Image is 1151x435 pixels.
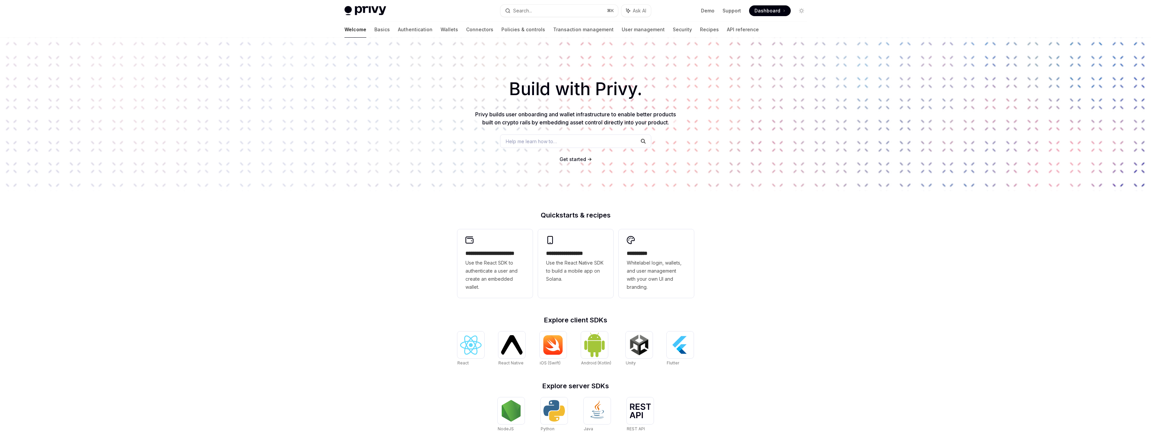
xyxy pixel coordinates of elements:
[727,22,759,38] a: API reference
[700,22,719,38] a: Recipes
[754,7,780,14] span: Dashboard
[584,332,605,357] img: Android (Kotlin)
[667,360,679,365] span: Flutter
[540,360,561,365] span: iOS (Swift)
[501,335,523,354] img: React Native
[498,397,525,432] a: NodeJSNodeJS
[538,229,613,298] a: **** **** **** ***Use the React Native SDK to build a mobile app on Solana.
[669,334,691,356] img: Flutter
[560,156,586,162] span: Get started
[465,259,525,291] span: Use the React SDK to authenticate a user and create an embedded wallet.
[498,426,514,431] span: NodeJS
[626,360,636,365] span: Unity
[619,229,694,298] a: **** *****Whitelabel login, wallets, and user management with your own UI and branding.
[673,22,692,38] a: Security
[796,5,807,16] button: Toggle dark mode
[498,331,525,366] a: React NativeReact Native
[513,7,532,15] div: Search...
[607,8,614,13] span: ⌘ K
[457,331,484,366] a: ReactReact
[344,22,366,38] a: Welcome
[629,403,651,418] img: REST API
[374,22,390,38] a: Basics
[457,212,694,219] h2: Quickstarts & recipes
[621,5,651,17] button: Ask AI
[498,360,524,365] span: React Native
[581,331,611,366] a: Android (Kotlin)Android (Kotlin)
[667,331,694,366] a: FlutterFlutter
[701,7,714,14] a: Demo
[457,383,694,389] h2: Explore server SDKs
[584,426,593,431] span: Java
[398,22,433,38] a: Authentication
[628,334,650,356] img: Unity
[541,426,554,431] span: Python
[457,317,694,323] h2: Explore client SDKs
[622,22,665,38] a: User management
[546,259,605,283] span: Use the React Native SDK to build a mobile app on Solana.
[553,22,614,38] a: Transaction management
[506,138,557,145] span: Help me learn how to…
[627,397,654,432] a: REST APIREST API
[500,5,618,17] button: Search...⌘K
[466,22,493,38] a: Connectors
[542,335,564,355] img: iOS (Swift)
[541,397,568,432] a: PythonPython
[475,111,676,126] span: Privy builds user onboarding and wallet infrastructure to enable better products built on crypto ...
[501,22,545,38] a: Policies & controls
[584,397,611,432] a: JavaJava
[441,22,458,38] a: Wallets
[626,331,653,366] a: UnityUnity
[586,400,608,422] img: Java
[11,76,1140,102] h1: Build with Privy.
[500,400,522,422] img: NodeJS
[627,259,686,291] span: Whitelabel login, wallets, and user management with your own UI and branding.
[627,426,645,431] span: REST API
[457,360,469,365] span: React
[543,400,565,422] img: Python
[749,5,791,16] a: Dashboard
[560,156,586,163] a: Get started
[460,335,482,355] img: React
[581,360,611,365] span: Android (Kotlin)
[344,6,386,15] img: light logo
[540,331,567,366] a: iOS (Swift)iOS (Swift)
[723,7,741,14] a: Support
[633,7,646,14] span: Ask AI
